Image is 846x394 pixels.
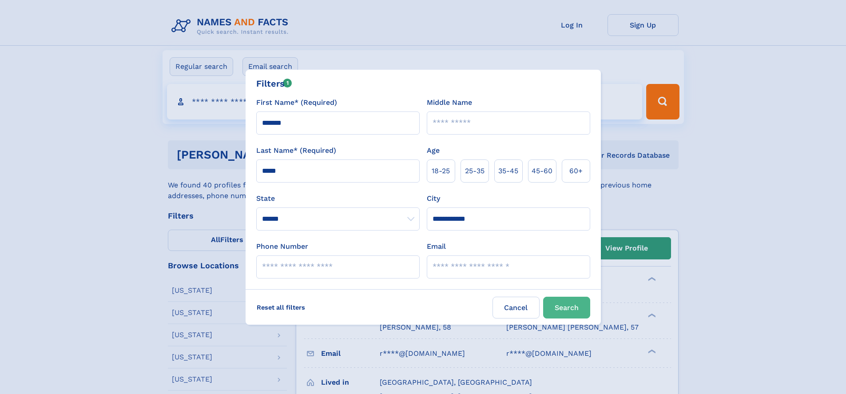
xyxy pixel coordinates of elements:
[256,97,337,108] label: First Name* (Required)
[532,166,552,176] span: 45‑60
[432,166,450,176] span: 18‑25
[251,297,311,318] label: Reset all filters
[427,97,472,108] label: Middle Name
[498,166,518,176] span: 35‑45
[569,166,583,176] span: 60+
[493,297,540,318] label: Cancel
[543,297,590,318] button: Search
[256,193,420,204] label: State
[427,193,440,204] label: City
[465,166,485,176] span: 25‑35
[256,241,308,252] label: Phone Number
[256,145,336,156] label: Last Name* (Required)
[427,241,446,252] label: Email
[256,77,292,90] div: Filters
[427,145,440,156] label: Age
